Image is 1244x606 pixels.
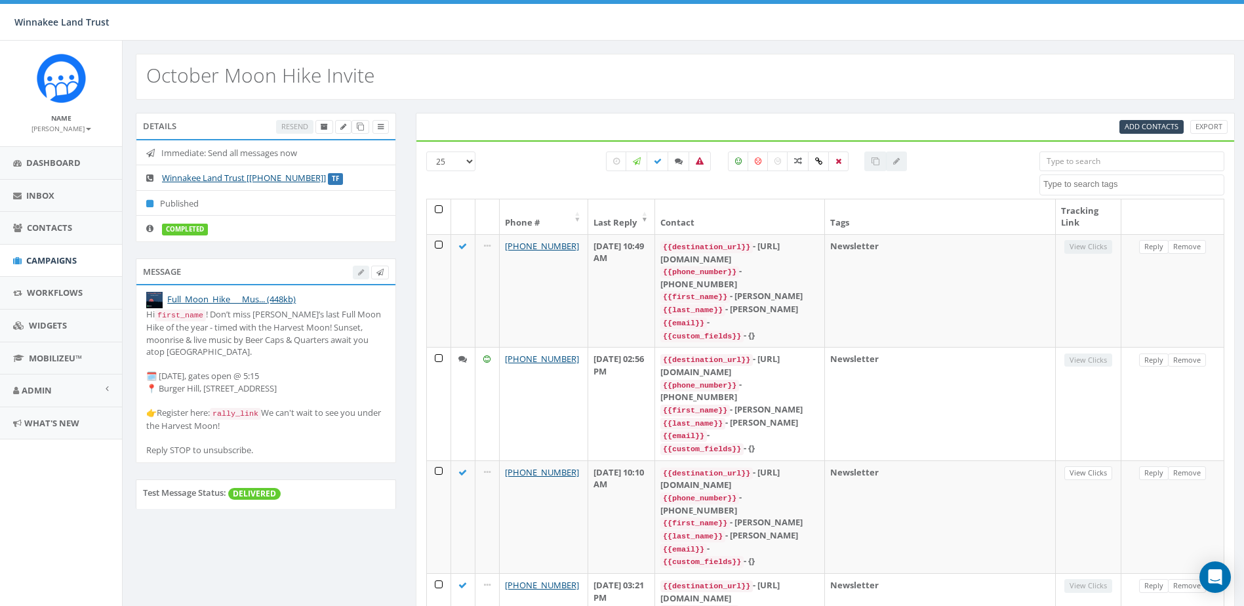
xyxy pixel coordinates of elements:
[828,151,849,171] label: Removed
[51,113,71,123] small: Name
[660,429,819,442] div: -
[321,121,328,131] span: Archive Campaign
[660,418,725,430] code: {{last_name}}
[1139,466,1169,480] a: Reply
[1139,240,1169,254] a: Reply
[1039,151,1224,171] input: Type to search
[31,122,91,134] a: [PERSON_NAME]
[22,384,52,396] span: Admin
[155,310,206,321] code: first_name
[378,121,384,131] span: View Campaign Delivery Statistics
[1168,240,1206,254] a: Remove
[357,121,364,131] span: Clone Campaign
[1139,353,1169,367] a: Reply
[26,254,77,266] span: Campaigns
[27,222,72,233] span: Contacts
[588,234,655,347] td: [DATE] 10:49 AM
[660,542,819,555] div: -
[655,199,825,234] th: Contact
[660,531,725,542] code: {{last_name}}
[660,405,730,416] code: {{first_name}}
[146,64,374,86] h2: October Moon Hike Invite
[1139,579,1169,593] a: Reply
[660,378,819,403] div: - [PHONE_NUMBER]
[228,488,281,500] span: DELIVERED
[24,417,79,429] span: What's New
[29,319,67,331] span: Widgets
[660,580,753,592] code: {{destination_url}}
[37,54,86,103] img: Rally_Corp_Icon.png
[1119,120,1184,134] a: Add Contacts
[31,124,91,133] small: [PERSON_NAME]
[660,556,744,568] code: {{custom_fields}}
[1199,561,1231,593] div: Open Intercom Messenger
[29,352,82,364] span: MobilizeU™
[660,354,753,366] code: {{destination_url}}
[787,151,809,171] label: Mixed
[505,466,579,478] a: [PHONE_NUMBER]
[660,529,819,542] div: - [PERSON_NAME]
[647,151,669,171] label: Delivered
[146,308,386,456] div: Hi ! Don’t miss [PERSON_NAME]’s last Full Moon Hike of the year - timed with the Harvest Moon! Su...
[660,304,725,316] code: {{last_name}}
[660,442,819,455] div: - {}
[505,579,579,591] a: [PHONE_NUMBER]
[825,347,1056,460] td: Newsletter
[660,403,819,416] div: - [PERSON_NAME]
[162,172,326,184] a: Winnakee Land Trust [[PHONE_NUMBER]]
[1168,466,1206,480] a: Remove
[660,240,819,265] div: - [URL][DOMAIN_NAME]
[825,199,1056,234] th: Tags
[136,190,395,216] li: Published
[14,16,110,28] span: Winnakee Land Trust
[136,258,396,285] div: Message
[660,443,744,455] code: {{custom_fields}}
[825,234,1056,347] td: Newsletter
[588,460,655,573] td: [DATE] 10:10 AM
[767,151,788,171] label: Neutral
[660,266,739,278] code: {{phone_number}}
[1168,353,1206,367] a: Remove
[1125,121,1178,131] span: Add Contacts
[136,113,396,139] div: Details
[660,555,819,568] div: - {}
[505,353,579,365] a: [PHONE_NUMBER]
[660,430,707,442] code: {{email}}
[210,408,261,420] code: rally_link
[660,290,819,303] div: - [PERSON_NAME]
[146,199,160,208] i: Published
[162,224,208,235] label: completed
[660,353,819,378] div: - [URL][DOMAIN_NAME]
[660,329,819,342] div: - {}
[1056,199,1121,234] th: Tracking Link
[27,287,83,298] span: Workflows
[689,151,711,171] label: Bounced
[668,151,690,171] label: Replied
[588,347,655,460] td: [DATE] 02:56 PM
[660,317,707,329] code: {{email}}
[1125,121,1178,131] span: CSV files only
[26,157,81,169] span: Dashboard
[376,267,384,277] span: Send Test Message
[1168,579,1206,593] a: Remove
[660,241,753,253] code: {{destination_url}}
[660,544,707,555] code: {{email}}
[660,265,819,290] div: - [PHONE_NUMBER]
[660,380,739,392] code: {{phone_number}}
[660,579,819,604] div: - [URL][DOMAIN_NAME]
[748,151,769,171] label: Negative
[1043,178,1224,190] textarea: Search
[26,190,54,201] span: Inbox
[1190,120,1228,134] a: Export
[328,173,343,185] label: TF
[626,151,648,171] label: Sending
[340,121,346,131] span: Edit Campaign Title
[500,199,588,234] th: Phone #: activate to sort column ascending
[146,149,161,157] i: Immediate: Send all messages now
[660,517,730,529] code: {{first_name}}
[167,293,296,305] a: Full_Moon_Hike___Mus... (448kb)
[660,303,819,316] div: - [PERSON_NAME]
[1064,466,1112,480] a: View Clicks
[136,140,395,166] li: Immediate: Send all messages now
[660,516,819,529] div: - [PERSON_NAME]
